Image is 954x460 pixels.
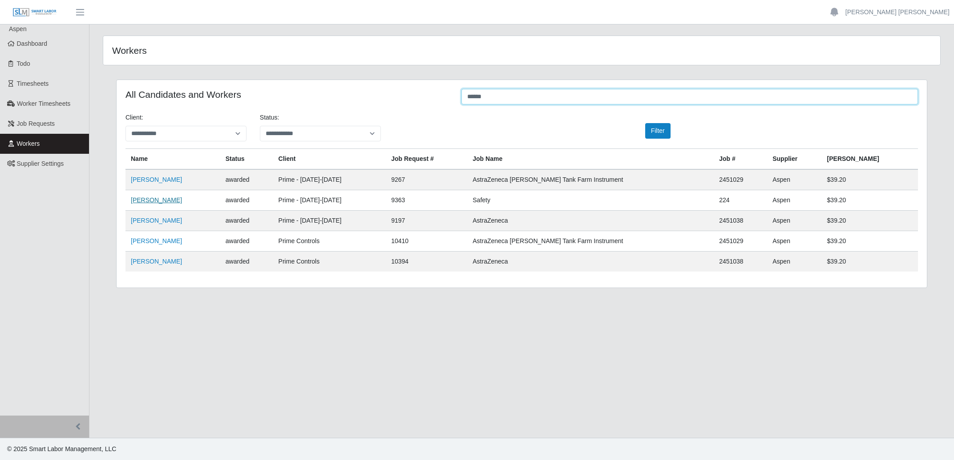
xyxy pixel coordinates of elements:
[767,149,821,170] th: Supplier
[17,100,70,107] span: Worker Timesheets
[714,169,767,190] td: 2451029
[17,160,64,167] span: Supplier Settings
[714,149,767,170] th: Job #
[767,190,821,211] td: Aspen
[125,149,220,170] th: Name
[822,252,918,272] td: $39.20
[125,89,448,100] h4: All Candidates and Workers
[17,120,55,127] span: Job Requests
[386,211,467,231] td: 9197
[12,8,57,17] img: SLM Logo
[467,190,714,211] td: Safety
[822,169,918,190] td: $39.20
[17,140,40,147] span: Workers
[467,149,714,170] th: Job Name
[220,169,273,190] td: awarded
[822,231,918,252] td: $39.20
[467,211,714,231] td: AstraZeneca
[386,231,467,252] td: 10410
[767,211,821,231] td: Aspen
[17,80,49,87] span: Timesheets
[467,252,714,272] td: AstraZeneca
[220,211,273,231] td: awarded
[131,237,182,244] a: [PERSON_NAME]
[131,217,182,224] a: [PERSON_NAME]
[822,149,918,170] th: [PERSON_NAME]
[386,252,467,272] td: 10394
[220,252,273,272] td: awarded
[273,169,386,190] td: Prime - [DATE]-[DATE]
[9,25,27,32] span: Aspen
[767,252,821,272] td: Aspen
[17,40,48,47] span: Dashboard
[260,113,279,122] label: Status:
[845,8,950,17] a: [PERSON_NAME] [PERSON_NAME]
[467,169,714,190] td: AstraZeneca [PERSON_NAME] Tank Farm Instrument
[467,231,714,252] td: AstraZeneca [PERSON_NAME] Tank Farm Instrument
[7,445,116,452] span: © 2025 Smart Labor Management, LLC
[273,149,386,170] th: Client
[131,196,182,204] a: [PERSON_NAME]
[645,123,671,139] button: Filter
[131,258,182,265] a: [PERSON_NAME]
[822,211,918,231] td: $39.20
[714,190,767,211] td: 224
[714,231,767,252] td: 2451029
[386,149,467,170] th: Job Request #
[273,252,386,272] td: Prime Controls
[767,231,821,252] td: Aspen
[386,169,467,190] td: 9267
[112,45,446,56] h4: Workers
[17,60,30,67] span: Todo
[714,211,767,231] td: 2451038
[273,231,386,252] td: Prime Controls
[714,252,767,272] td: 2451038
[131,176,182,183] a: [PERSON_NAME]
[220,149,273,170] th: Status
[220,190,273,211] td: awarded
[273,190,386,211] td: Prime - [DATE]-[DATE]
[386,190,467,211] td: 9363
[767,169,821,190] td: Aspen
[822,190,918,211] td: $39.20
[273,211,386,231] td: Prime - [DATE]-[DATE]
[125,113,143,122] label: Client:
[220,231,273,252] td: awarded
